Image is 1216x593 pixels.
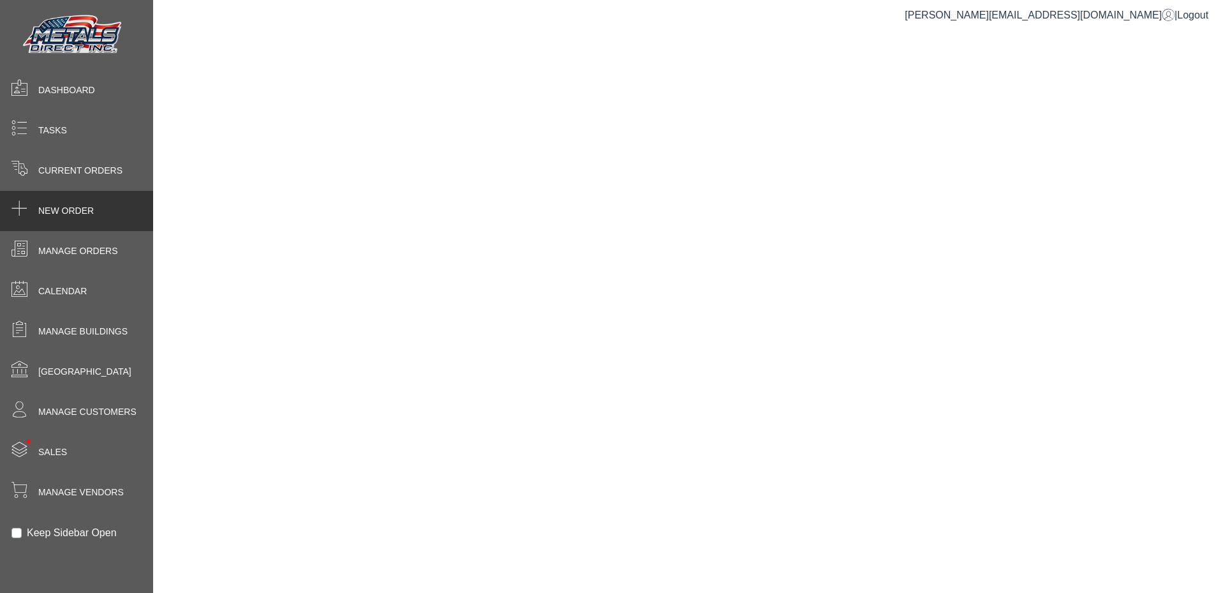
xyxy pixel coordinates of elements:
[19,11,128,59] img: Metals Direct Inc Logo
[38,84,95,97] span: Dashboard
[1177,10,1208,20] span: Logout
[12,421,45,462] span: •
[38,164,122,177] span: Current Orders
[38,325,128,338] span: Manage Buildings
[38,124,67,137] span: Tasks
[38,285,87,298] span: Calendar
[38,365,131,379] span: [GEOGRAPHIC_DATA]
[905,8,1208,23] div: |
[38,204,94,218] span: New Order
[38,244,117,258] span: Manage Orders
[905,10,1175,20] a: [PERSON_NAME][EMAIL_ADDRESS][DOMAIN_NAME]
[38,446,67,459] span: Sales
[38,486,124,499] span: Manage Vendors
[38,405,137,419] span: Manage Customers
[27,525,117,541] label: Keep Sidebar Open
